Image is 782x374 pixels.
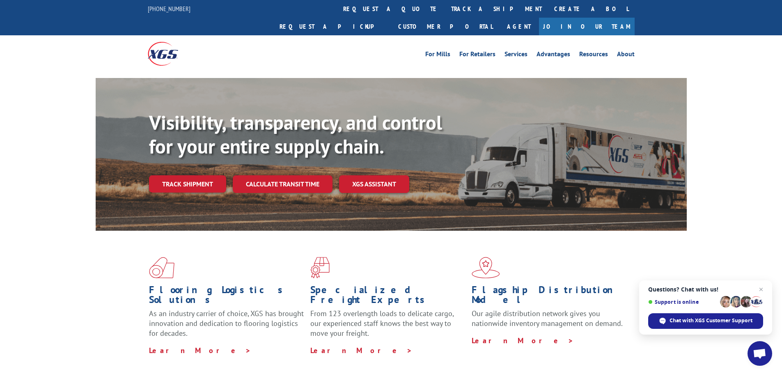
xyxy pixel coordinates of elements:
[339,175,409,193] a: XGS ASSISTANT
[670,317,752,324] span: Chat with XGS Customer Support
[459,51,495,60] a: For Retailers
[233,175,333,193] a: Calculate transit time
[617,51,635,60] a: About
[539,18,635,35] a: Join Our Team
[149,285,304,309] h1: Flooring Logistics Solutions
[648,313,763,329] div: Chat with XGS Customer Support
[648,299,717,305] span: Support is online
[472,336,574,345] a: Learn More >
[537,51,570,60] a: Advantages
[579,51,608,60] a: Resources
[425,51,450,60] a: For Mills
[748,341,772,366] div: Open chat
[149,110,442,159] b: Visibility, transparency, and control for your entire supply chain.
[310,309,466,345] p: From 123 overlength loads to delicate cargo, our experienced staff knows the best way to move you...
[310,257,330,278] img: xgs-icon-focused-on-flooring-red
[273,18,392,35] a: Request a pickup
[472,257,500,278] img: xgs-icon-flagship-distribution-model-red
[505,51,527,60] a: Services
[149,309,304,338] span: As an industry carrier of choice, XGS has brought innovation and dedication to flooring logistics...
[648,286,763,293] span: Questions? Chat with us!
[392,18,499,35] a: Customer Portal
[756,285,766,294] span: Close chat
[499,18,539,35] a: Agent
[149,175,226,193] a: Track shipment
[310,285,466,309] h1: Specialized Freight Experts
[149,257,174,278] img: xgs-icon-total-supply-chain-intelligence-red
[149,346,251,355] a: Learn More >
[310,346,413,355] a: Learn More >
[472,309,623,328] span: Our agile distribution network gives you nationwide inventory management on demand.
[472,285,627,309] h1: Flagship Distribution Model
[148,5,190,13] a: [PHONE_NUMBER]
